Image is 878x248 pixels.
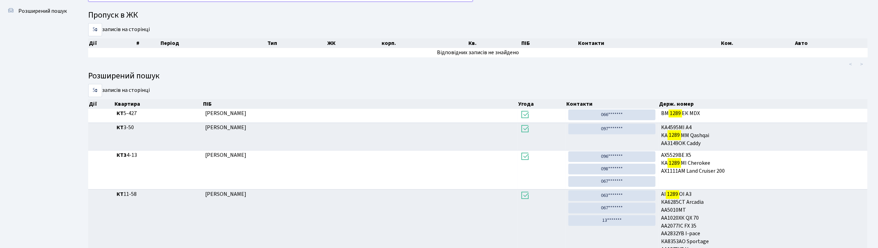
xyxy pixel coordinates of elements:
span: АХ5529ВЕ X5 КА МІ Cherokee АХ1111АМ Land Cruiser 200 [661,151,865,175]
th: Дії [88,99,114,109]
span: [PERSON_NAME] [205,190,246,198]
th: ЖК [327,38,381,48]
select: записів на сторінці [88,23,102,36]
th: Кв. [468,38,521,48]
h4: Розширений пошук [88,71,868,81]
span: 11-58 [117,190,200,198]
span: [PERSON_NAME] [205,151,246,159]
span: 3-50 [117,124,200,132]
b: КТ [117,109,124,117]
span: KA4595MI A4 KA MM Qashqai AA3149OK Caddy [661,124,865,147]
a: Розширений пошук [3,4,73,18]
th: Авто [794,38,868,48]
b: КТ [117,190,124,198]
th: Тип [267,38,327,48]
th: ПІБ [202,99,518,109]
h4: Пропуск в ЖК [88,10,868,20]
mark: 1289 [668,158,681,168]
select: записів на сторінці [88,84,102,97]
label: записів на сторінці [88,23,150,36]
label: записів на сторінці [88,84,150,97]
td: Відповідних записів не знайдено [88,48,868,57]
span: 4-13 [117,151,200,159]
mark: 1289 [666,189,679,199]
th: корп. [381,38,468,48]
span: [PERSON_NAME] [205,124,246,131]
th: Держ. номер [659,99,868,109]
span: ВМ ЕК MDX [661,109,865,117]
th: Угода [518,99,566,109]
span: 5-427 [117,109,200,117]
th: ПІБ [521,38,577,48]
th: Контакти [566,99,659,109]
span: [PERSON_NAME] [205,109,246,117]
th: # [136,38,160,48]
b: КТ [117,124,124,131]
th: Контакти [577,38,721,48]
th: Період [160,38,267,48]
mark: 1289 [668,130,681,140]
th: Дії [88,38,136,48]
th: Квартира [114,99,202,109]
mark: 1289 [669,108,682,118]
span: Розширений пошук [18,7,67,15]
b: КТ3 [117,151,127,159]
th: Ком. [721,38,795,48]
